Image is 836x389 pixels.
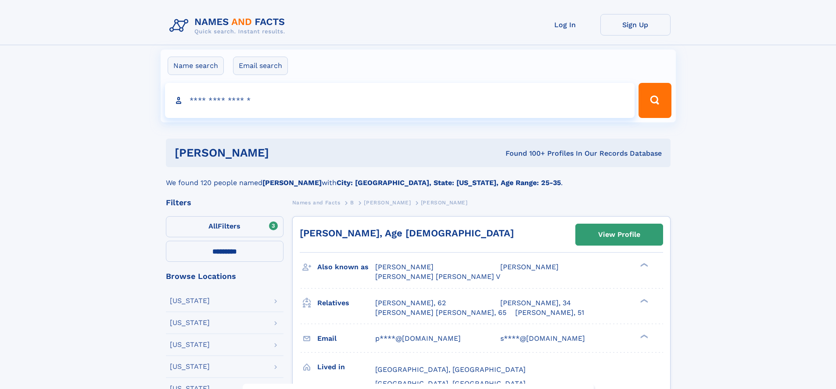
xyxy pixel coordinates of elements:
[166,14,292,38] img: Logo Names and Facts
[421,200,468,206] span: [PERSON_NAME]
[576,224,663,245] a: View Profile
[168,57,224,75] label: Name search
[166,216,283,237] label: Filters
[317,331,375,346] h3: Email
[166,167,671,188] div: We found 120 people named with .
[600,14,671,36] a: Sign Up
[515,308,584,318] a: [PERSON_NAME], 51
[638,333,649,339] div: ❯
[175,147,388,158] h1: [PERSON_NAME]
[375,365,526,374] span: [GEOGRAPHIC_DATA], [GEOGRAPHIC_DATA]
[364,200,411,206] span: [PERSON_NAME]
[170,319,210,326] div: [US_STATE]
[317,260,375,275] h3: Also known as
[500,298,571,308] a: [PERSON_NAME], 34
[170,363,210,370] div: [US_STATE]
[350,197,354,208] a: B
[500,263,559,271] span: [PERSON_NAME]
[387,149,662,158] div: Found 100+ Profiles In Our Records Database
[375,308,506,318] a: [PERSON_NAME] [PERSON_NAME], 65
[375,379,526,388] span: [GEOGRAPHIC_DATA], [GEOGRAPHIC_DATA]
[375,272,500,281] span: [PERSON_NAME] [PERSON_NAME] V
[262,178,322,187] b: [PERSON_NAME]
[375,263,434,271] span: [PERSON_NAME]
[292,197,341,208] a: Names and Facts
[639,83,671,118] button: Search Button
[375,298,446,308] a: [PERSON_NAME], 62
[317,296,375,310] h3: Relatives
[166,272,283,280] div: Browse Locations
[165,83,635,118] input: search input
[337,178,561,187] b: City: [GEOGRAPHIC_DATA], State: [US_STATE], Age Range: 25-35
[317,360,375,375] h3: Lived in
[166,199,283,207] div: Filters
[638,298,649,303] div: ❯
[170,341,210,348] div: [US_STATE]
[208,222,218,230] span: All
[233,57,288,75] label: Email search
[638,262,649,268] div: ❯
[300,228,514,239] a: [PERSON_NAME], Age [DEMOGRAPHIC_DATA]
[170,297,210,304] div: [US_STATE]
[598,225,640,245] div: View Profile
[350,200,354,206] span: B
[530,14,600,36] a: Log In
[364,197,411,208] a: [PERSON_NAME]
